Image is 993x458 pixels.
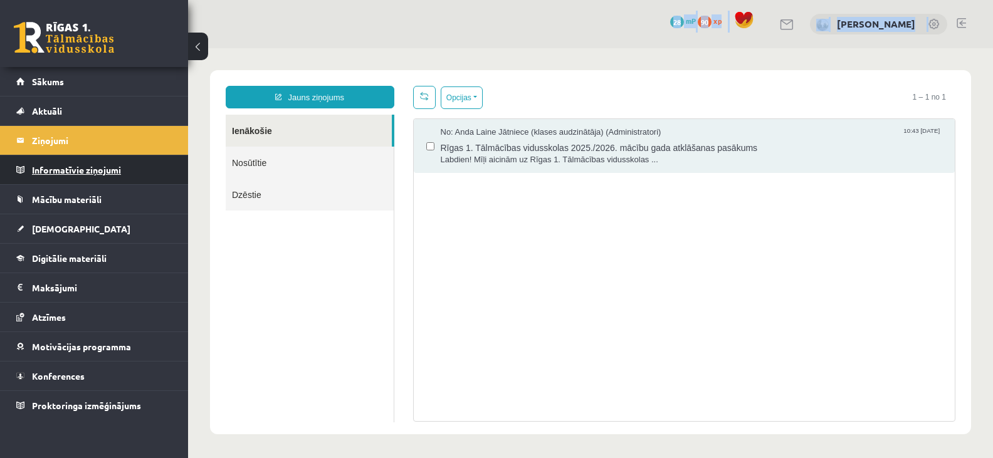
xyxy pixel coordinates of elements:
[16,67,172,96] a: Sākums
[253,78,473,90] span: No: Anda Laine Jātniece (klases audzinātāja) (Administratori)
[32,311,66,323] span: Atzīmes
[32,370,85,382] span: Konferences
[16,391,172,420] a: Proktoringa izmēģinājums
[837,18,915,30] a: [PERSON_NAME]
[253,78,755,117] a: No: Anda Laine Jātniece (klases audzinātāja) (Administratori) 10:43 [DATE] Rīgas 1. Tālmācības vi...
[713,78,754,88] span: 10:43 [DATE]
[698,16,728,26] a: 90 xp
[32,105,62,117] span: Aktuāli
[253,38,295,61] button: Opcijas
[253,90,755,106] span: Rīgas 1. Tālmācības vidusskolas 2025./2026. mācību gada atklāšanas pasākums
[32,126,172,155] legend: Ziņojumi
[38,130,206,162] a: Dzēstie
[32,194,102,205] span: Mācību materiāli
[32,400,141,411] span: Proktoringa izmēģinājums
[16,244,172,273] a: Digitālie materiāli
[16,214,172,243] a: [DEMOGRAPHIC_DATA]
[16,155,172,184] a: Informatīvie ziņojumi
[16,303,172,331] a: Atzīmes
[16,273,172,302] a: Maksājumi
[14,22,114,53] a: Rīgas 1. Tālmācības vidusskola
[32,223,130,234] span: [DEMOGRAPHIC_DATA]
[38,98,206,130] a: Nosūtītie
[713,16,722,26] span: xp
[16,332,172,361] a: Motivācijas programma
[16,362,172,390] a: Konferences
[38,38,206,60] a: Jauns ziņojums
[32,252,107,264] span: Digitālie materiāli
[16,126,172,155] a: Ziņojumi
[816,19,829,31] img: Marks Rutkovskis
[715,38,767,60] span: 1 – 1 no 1
[32,76,64,87] span: Sākums
[38,66,204,98] a: Ienākošie
[32,273,172,302] legend: Maksājumi
[16,96,172,125] a: Aktuāli
[698,16,712,28] span: 90
[253,106,755,118] span: Labdien! Mīļi aicinām uz Rīgas 1. Tālmācības vidusskolas ...
[670,16,684,28] span: 28
[686,16,696,26] span: mP
[32,341,131,352] span: Motivācijas programma
[16,185,172,214] a: Mācību materiāli
[670,16,696,26] a: 28 mP
[32,155,172,184] legend: Informatīvie ziņojumi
